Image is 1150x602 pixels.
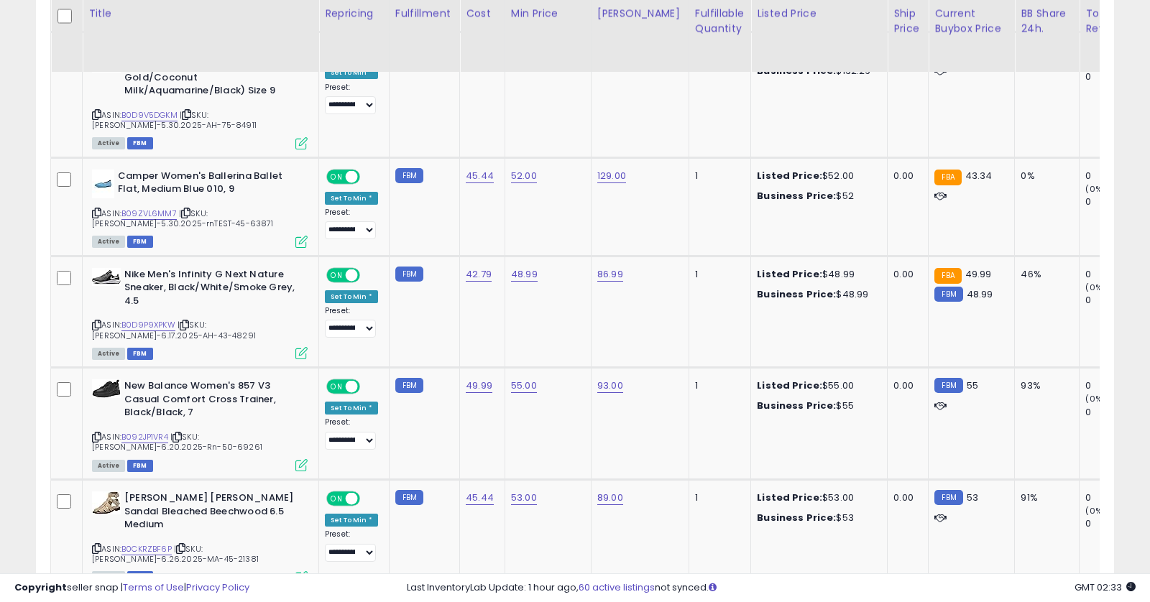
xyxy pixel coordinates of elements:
[757,379,822,392] b: Listed Price:
[597,6,683,22] div: [PERSON_NAME]
[358,269,381,281] span: OFF
[92,268,121,286] img: 31juBVNCrDL._SL40_.jpg
[757,491,822,504] b: Listed Price:
[1085,491,1144,504] div: 0
[325,192,378,205] div: Set To Min *
[325,514,378,527] div: Set To Min *
[1085,268,1144,281] div: 0
[757,268,876,281] div: $48.99
[757,511,836,524] b: Business Price:
[511,379,537,393] a: 55.00
[934,287,962,302] small: FBM
[92,137,125,149] span: All listings currently available for purchase on Amazon
[893,268,917,281] div: 0.00
[395,6,454,22] div: Fulfillment
[325,208,378,240] div: Preset:
[695,268,740,281] div: 1
[695,379,740,392] div: 1
[934,170,961,185] small: FBA
[893,6,922,37] div: Ship Price
[358,493,381,505] span: OFF
[511,491,537,505] a: 53.00
[395,267,423,282] small: FBM
[579,580,655,594] a: 60 active listings
[325,66,378,79] div: Set To Min *
[934,378,962,393] small: FBM
[123,580,184,594] a: Terms of Use
[92,109,257,131] span: | SKU: [PERSON_NAME]-5.30.2025-AH-75-84911
[121,319,175,331] a: B0D9P9XPKW
[14,580,67,594] strong: Copyright
[127,348,153,360] span: FBM
[893,170,917,182] div: 0.00
[757,190,876,203] div: $52
[893,491,917,504] div: 0.00
[127,137,153,149] span: FBM
[757,379,876,392] div: $55.00
[92,348,125,360] span: All listings currently available for purchase on Amazon
[757,399,836,412] b: Business Price:
[1021,379,1068,392] div: 93%
[121,208,177,220] a: B09ZVL6MM7
[466,169,494,183] a: 45.44
[466,267,492,282] a: 42.79
[358,381,381,393] span: OFF
[757,288,876,301] div: $48.99
[1021,170,1068,182] div: 0%
[1085,282,1105,293] small: (0%)
[597,169,626,183] a: 129.00
[124,379,299,423] b: New Balance Women's 857 V3 Casual Comfort Cross Trainer, Black/Black, 7
[965,267,992,281] span: 49.99
[1085,183,1105,195] small: (0%)
[695,170,740,182] div: 1
[395,378,423,393] small: FBM
[325,6,383,22] div: Repricing
[127,571,153,583] span: FBM
[511,267,538,282] a: 48.99
[92,268,308,358] div: ASIN:
[1075,580,1136,594] span: 2025-08-16 02:33 GMT
[1085,70,1144,83] div: 0
[511,169,537,183] a: 52.00
[934,490,962,505] small: FBM
[757,491,876,504] div: $53.00
[597,379,623,393] a: 93.00
[92,170,114,198] img: 215ONTmaCcL._SL40_.jpg
[118,170,293,200] b: Camper Women's Ballerina Ballet Flat, Medium Blue 010, 9
[92,44,308,147] div: ASIN:
[757,511,876,524] div: $53
[325,306,378,338] div: Preset:
[1085,294,1144,307] div: 0
[92,543,259,565] span: | SKU: [PERSON_NAME]-6.26.2025-MA-45-21381
[1085,517,1144,530] div: 0
[757,399,876,412] div: $55
[934,6,1008,37] div: Current Buybox Price
[92,460,125,472] span: All listings currently available for purchase on Amazon
[965,169,993,182] span: 43.34
[1021,6,1073,37] div: BB Share 24h.
[1085,195,1144,208] div: 0
[1085,6,1138,37] div: Total Rev.
[92,319,256,341] span: | SKU: [PERSON_NAME]-6.17.2025-AH-43-48291
[757,287,836,301] b: Business Price:
[1085,505,1105,517] small: (0%)
[325,290,378,303] div: Set To Min *
[358,170,381,182] span: OFF
[934,268,961,284] small: FBA
[328,170,346,182] span: ON
[127,460,153,472] span: FBM
[597,267,623,282] a: 86.99
[14,581,249,595] div: seller snap | |
[967,379,978,392] span: 55
[328,493,346,505] span: ON
[92,491,121,514] img: 41blys8A1gL._SL40_.jpg
[757,189,836,203] b: Business Price:
[967,287,993,301] span: 48.99
[92,236,125,248] span: All listings currently available for purchase on Amazon
[88,6,313,22] div: Title
[124,491,299,535] b: [PERSON_NAME] [PERSON_NAME] Sandal Bleached Beechwood 6.5 Medium
[1021,268,1068,281] div: 46%
[92,170,308,246] div: ASIN:
[407,581,1136,595] div: Last InventoryLab Update: 1 hour ago, not synced.
[1021,491,1068,504] div: 91%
